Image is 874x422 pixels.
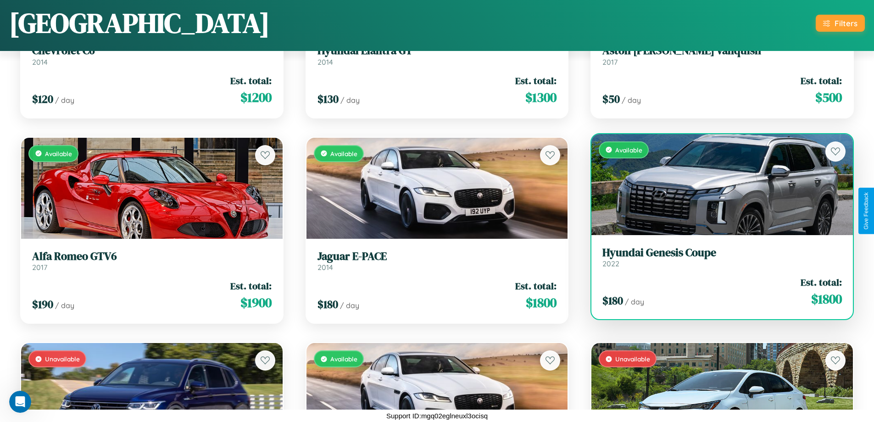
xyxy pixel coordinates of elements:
[240,293,272,312] span: $ 1900
[45,150,72,158] span: Available
[625,297,644,306] span: / day
[240,88,272,107] span: $ 1200
[602,246,842,259] h3: Hyundai Genesis Coupe
[801,74,842,87] span: Est. total:
[815,88,842,107] span: $ 500
[835,18,857,28] div: Filters
[515,74,557,87] span: Est. total:
[317,263,333,272] span: 2014
[863,192,869,230] div: Give Feedback
[32,297,53,312] span: $ 190
[811,290,842,308] span: $ 1800
[317,91,339,107] span: $ 130
[9,4,270,42] h1: [GEOGRAPHIC_DATA]
[317,250,557,263] h3: Jaguar E-PACE
[32,57,48,67] span: 2014
[615,146,642,154] span: Available
[602,91,620,107] span: $ 50
[330,150,357,158] span: Available
[55,301,74,310] span: / day
[32,250,272,263] h3: Alfa Romeo GTV6
[602,44,842,67] a: Aston [PERSON_NAME] Vanquish2017
[317,44,557,57] h3: Hyundai Elantra GT
[340,96,360,105] span: / day
[9,391,31,413] iframe: Intercom live chat
[230,74,272,87] span: Est. total:
[32,250,272,272] a: Alfa Romeo GTV62017
[622,96,641,105] span: / day
[801,276,842,289] span: Est. total:
[317,57,333,67] span: 2014
[317,297,338,312] span: $ 180
[32,263,47,272] span: 2017
[602,293,623,308] span: $ 180
[330,355,357,363] span: Available
[45,355,80,363] span: Unavailable
[525,88,557,107] span: $ 1300
[386,410,488,422] p: Support ID: mgq02eglneuxl3ocisq
[526,293,557,312] span: $ 1800
[32,44,272,57] h3: Chevrolet C6
[317,250,557,272] a: Jaguar E-PACE2014
[816,15,865,32] button: Filters
[340,301,359,310] span: / day
[602,57,618,67] span: 2017
[602,246,842,269] a: Hyundai Genesis Coupe2022
[615,355,650,363] span: Unavailable
[602,259,619,268] span: 2022
[230,279,272,293] span: Est. total:
[32,91,53,107] span: $ 120
[515,279,557,293] span: Est. total:
[55,96,74,105] span: / day
[32,44,272,67] a: Chevrolet C62014
[602,44,842,57] h3: Aston [PERSON_NAME] Vanquish
[317,44,557,67] a: Hyundai Elantra GT2014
